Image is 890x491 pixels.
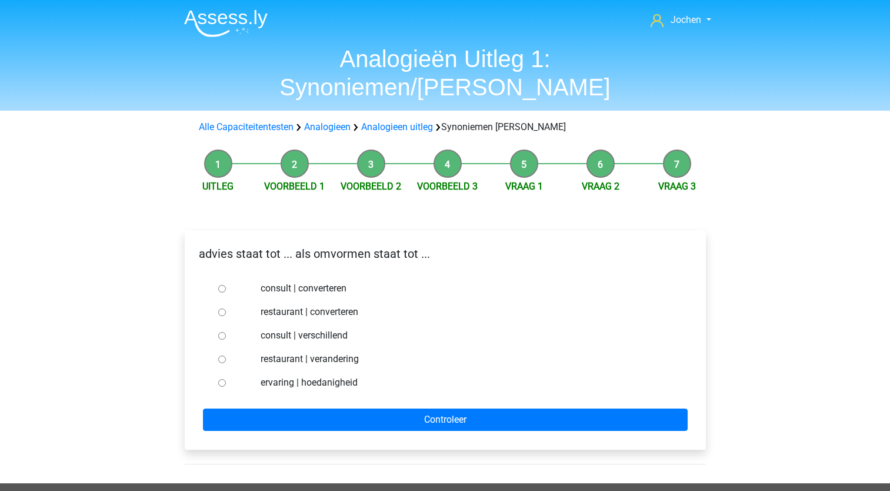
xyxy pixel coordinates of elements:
[261,352,668,366] label: restaurant | verandering
[203,409,688,431] input: Controleer
[199,121,294,132] a: Alle Capaciteitentesten
[194,245,696,263] p: advies staat tot ... als omvormen staat tot ...
[417,181,478,192] a: Voorbeeld 3
[184,9,268,37] img: Assessly
[261,329,668,343] label: consult | verschillend
[261,376,668,390] label: ervaring | hoedanigheid
[341,181,401,192] a: Voorbeeld 2
[261,305,668,319] label: restaurant | converteren
[264,181,325,192] a: Voorbeeld 1
[582,181,619,192] a: Vraag 2
[361,121,433,132] a: Analogieen uitleg
[261,281,668,296] label: consult | converteren
[671,14,701,25] span: Jochen
[304,121,351,132] a: Analogieen
[646,13,715,27] a: Jochen
[194,120,696,134] div: Synoniemen [PERSON_NAME]
[658,181,696,192] a: Vraag 3
[202,181,234,192] a: Uitleg
[175,45,716,101] h1: Analogieën Uitleg 1: Synoniemen/[PERSON_NAME]
[505,181,543,192] a: Vraag 1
